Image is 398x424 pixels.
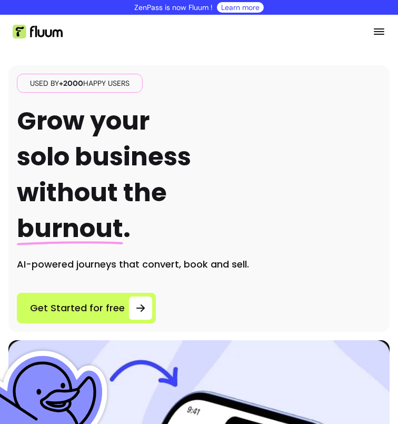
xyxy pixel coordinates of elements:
a: Learn more [221,2,260,13]
span: Used by happy users [26,78,134,88]
img: Fluum Logo [13,25,63,38]
span: +2000 [59,78,83,88]
span: Get Started for free [30,301,125,315]
a: Get Started for free [17,293,156,323]
button: Open menu [373,15,385,48]
span: burnout [17,211,123,246]
p: ZenPass is now Fluum ! [134,2,213,13]
h1: Grow your solo business without the . [17,103,191,246]
h2: AI-powered journeys that convert, book and sell. [17,257,381,272]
